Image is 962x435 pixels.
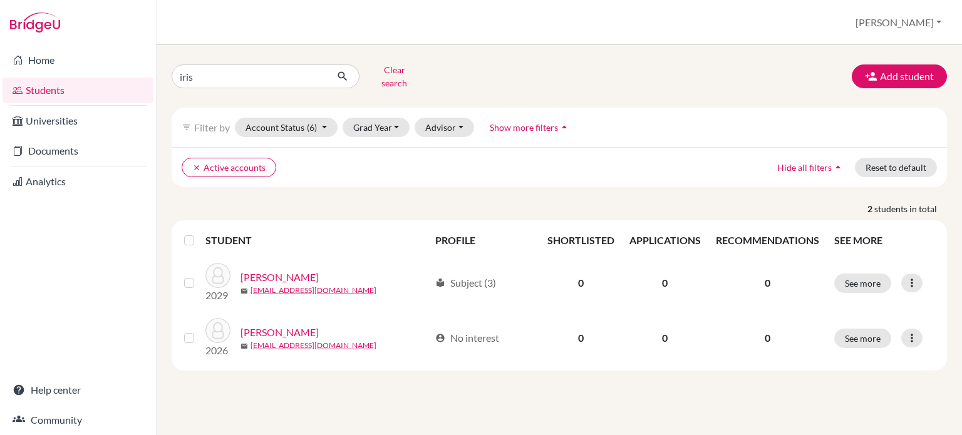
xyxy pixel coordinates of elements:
i: arrow_drop_up [832,161,844,173]
td: 0 [622,310,708,366]
button: Reset to default [855,158,937,177]
a: Universities [3,108,153,133]
a: Help center [3,377,153,402]
button: Show more filtersarrow_drop_up [479,118,581,137]
img: Wang, Iris [205,263,230,288]
span: (6) [307,122,317,133]
a: Students [3,78,153,103]
a: [EMAIL_ADDRESS][DOMAIN_NAME] [251,285,376,296]
th: PROFILE [428,225,539,255]
span: local_library [435,278,445,288]
button: Add student [852,64,947,88]
p: 0 [716,275,819,290]
p: 0 [716,330,819,345]
td: 0 [540,255,622,310]
span: students in total [874,202,947,215]
img: Bridge-U [10,13,60,33]
th: SHORTLISTED [540,225,622,255]
td: 0 [540,310,622,366]
button: Clear search [359,60,429,93]
img: Yang, Iris [205,318,230,343]
span: account_circle [435,333,445,343]
p: 2029 [205,288,230,303]
p: 2026 [205,343,230,358]
button: Advisor [415,118,474,137]
button: Account Status(6) [235,118,338,137]
a: [PERSON_NAME] [240,325,319,340]
a: Home [3,48,153,73]
input: Find student by name... [172,64,327,88]
th: APPLICATIONS [622,225,708,255]
a: [PERSON_NAME] [240,270,319,285]
button: clearActive accounts [182,158,276,177]
span: Filter by [194,121,230,133]
button: See more [834,329,891,348]
th: SEE MORE [827,225,942,255]
a: [EMAIL_ADDRESS][DOMAIN_NAME] [251,340,376,351]
button: [PERSON_NAME] [850,11,947,34]
button: Grad Year [343,118,410,137]
span: mail [240,342,248,350]
a: Community [3,407,153,432]
div: Subject (3) [435,275,496,290]
div: No interest [435,330,499,345]
i: arrow_drop_up [558,121,571,133]
span: mail [240,287,248,295]
td: 0 [622,255,708,310]
strong: 2 [867,202,874,215]
span: Show more filters [490,122,558,133]
i: filter_list [182,122,192,132]
a: Documents [3,138,153,163]
button: Hide all filtersarrow_drop_up [767,158,855,177]
i: clear [192,163,201,172]
a: Analytics [3,169,153,194]
span: Hide all filters [777,162,832,173]
th: STUDENT [205,225,428,255]
button: See more [834,274,891,293]
th: RECOMMENDATIONS [708,225,827,255]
